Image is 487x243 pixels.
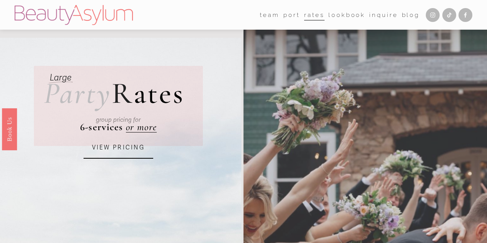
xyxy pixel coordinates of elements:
em: Large [50,72,72,83]
a: VIEW PRICING [84,137,153,159]
em: Party [44,75,111,111]
a: TikTok [442,8,456,22]
a: Instagram [426,8,440,22]
h2: ates [44,79,184,109]
a: Rates [304,9,325,21]
a: Lookbook [328,9,365,21]
a: Blog [402,9,420,21]
a: port [283,9,300,21]
a: Book Us [2,108,17,150]
a: Inquire [369,9,398,21]
em: group pricing for [96,116,141,123]
a: Facebook [459,8,472,22]
span: R [112,75,134,111]
a: folder dropdown [260,9,279,21]
span: team [260,10,279,20]
img: Beauty Asylum | Bridal Hair &amp; Makeup Charlotte &amp; Atlanta [15,5,133,25]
